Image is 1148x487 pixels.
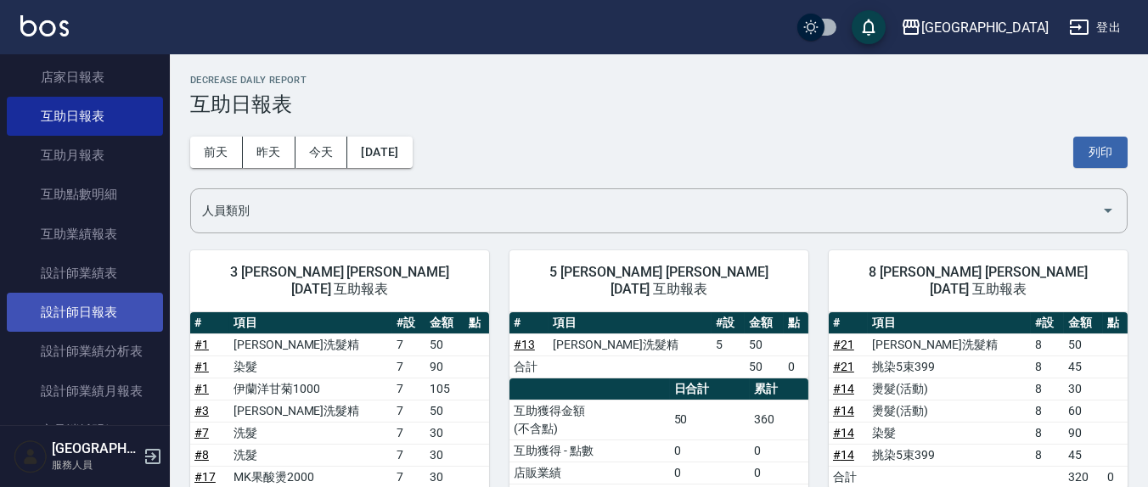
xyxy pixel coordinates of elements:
[347,137,412,168] button: [DATE]
[7,58,163,97] a: 店家日報表
[392,378,425,400] td: 7
[868,422,1031,444] td: 染髮
[1031,422,1064,444] td: 8
[509,312,549,334] th: #
[194,382,209,395] a: #1
[1103,312,1128,334] th: 點
[1031,400,1064,422] td: 8
[745,312,784,334] th: 金額
[194,448,209,462] a: #8
[7,332,163,371] a: 設計師業績分析表
[198,196,1095,226] input: 人員名稱
[849,264,1107,298] span: 8 [PERSON_NAME] [PERSON_NAME] [DATE] 互助報表
[530,264,788,298] span: 5 [PERSON_NAME] [PERSON_NAME] [DATE] 互助報表
[464,312,489,334] th: 點
[1062,12,1128,43] button: 登出
[392,444,425,466] td: 7
[392,355,425,378] td: 7
[868,378,1031,400] td: 燙髮(活動)
[833,426,854,439] a: #14
[194,338,209,351] a: #1
[7,97,163,136] a: 互助日報表
[1095,197,1122,224] button: Open
[7,254,163,293] a: 設計師業績表
[243,137,295,168] button: 昨天
[1031,444,1064,466] td: 8
[745,333,784,355] td: 50
[1064,400,1103,422] td: 60
[509,462,670,484] td: 店販業績
[509,400,670,439] td: 互助獲得金額 (不含點)
[229,444,392,466] td: 洗髮
[670,378,750,400] th: 日合計
[833,404,854,417] a: #14
[1064,333,1103,355] td: 50
[670,462,750,484] td: 0
[1031,378,1064,400] td: 8
[194,470,216,484] a: #17
[1064,312,1103,334] th: 金額
[509,312,808,378] table: a dense table
[392,312,425,334] th: #設
[784,312,808,334] th: 點
[833,338,854,351] a: #21
[425,333,464,355] td: 50
[425,355,464,378] td: 90
[7,372,163,411] a: 設計師業績月報表
[1064,422,1103,444] td: 90
[1064,355,1103,378] td: 45
[868,355,1031,378] td: 挑染5束399
[20,15,69,36] img: Logo
[229,333,392,355] td: [PERSON_NAME]洗髮精
[194,404,209,417] a: #3
[190,92,1128,116] h3: 互助日報表
[194,426,209,439] a: #7
[190,312,229,334] th: #
[670,439,750,462] td: 0
[425,378,464,400] td: 105
[1031,355,1064,378] td: 8
[670,400,750,439] td: 50
[7,136,163,175] a: 互助月報表
[1031,312,1064,334] th: #設
[7,215,163,254] a: 互助業績報表
[784,355,808,378] td: 0
[829,312,868,334] th: #
[392,333,425,355] td: 7
[425,400,464,422] td: 50
[190,137,243,168] button: 前天
[295,137,348,168] button: 今天
[392,422,425,444] td: 7
[745,355,784,378] td: 50
[750,378,808,400] th: 累計
[229,312,392,334] th: 項目
[7,175,163,214] a: 互助點數明細
[712,333,745,355] td: 5
[549,333,712,355] td: [PERSON_NAME]洗髮精
[392,400,425,422] td: 7
[425,422,464,444] td: 30
[712,312,745,334] th: #設
[509,355,549,378] td: 合計
[425,312,464,334] th: 金額
[868,400,1031,422] td: 燙髮(活動)
[833,382,854,395] a: #14
[1073,137,1128,168] button: 列印
[229,355,392,378] td: 染髮
[894,10,1055,45] button: [GEOGRAPHIC_DATA]
[868,333,1031,355] td: [PERSON_NAME]洗髮精
[7,293,163,332] a: 設計師日報表
[1064,378,1103,400] td: 30
[52,457,138,473] p: 服務人員
[229,422,392,444] td: 洗髮
[833,448,854,462] a: #14
[7,411,163,450] a: 商品消耗明細
[514,338,535,351] a: #13
[868,312,1031,334] th: 項目
[852,10,886,44] button: save
[549,312,712,334] th: 項目
[833,360,854,373] a: #21
[425,444,464,466] td: 30
[868,444,1031,466] td: 挑染5束399
[921,17,1049,38] div: [GEOGRAPHIC_DATA]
